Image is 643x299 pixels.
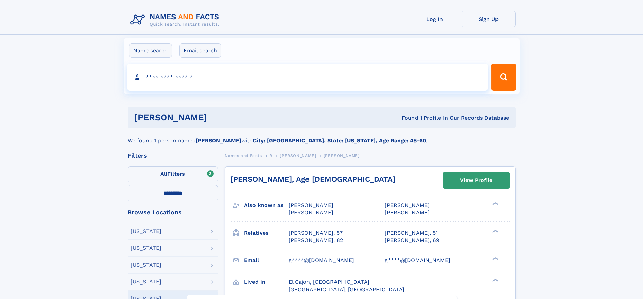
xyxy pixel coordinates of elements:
[491,202,499,206] div: ❯
[462,11,516,27] a: Sign Up
[244,276,289,288] h3: Lived in
[128,153,218,159] div: Filters
[289,209,333,216] span: [PERSON_NAME]
[131,262,161,268] div: [US_STATE]
[253,137,426,144] b: City: [GEOGRAPHIC_DATA], State: [US_STATE], Age Range: 45-60
[231,175,395,183] a: [PERSON_NAME], Age [DEMOGRAPHIC_DATA]
[304,114,509,122] div: Found 1 Profile In Our Records Database
[244,227,289,239] h3: Relatives
[385,209,430,216] span: [PERSON_NAME]
[280,151,316,160] a: [PERSON_NAME]
[128,128,516,145] div: We found 1 person named with .
[244,200,289,211] h3: Also known as
[289,202,333,208] span: [PERSON_NAME]
[131,229,161,234] div: [US_STATE]
[408,11,462,27] a: Log In
[127,64,488,91] input: search input
[128,11,225,29] img: Logo Names and Facts
[128,166,218,182] label: Filters
[134,113,304,122] h1: [PERSON_NAME]
[289,286,404,293] span: [GEOGRAPHIC_DATA], [GEOGRAPHIC_DATA]
[289,279,369,285] span: El Cajon, [GEOGRAPHIC_DATA]
[491,256,499,261] div: ❯
[385,237,439,244] a: [PERSON_NAME], 69
[491,64,516,91] button: Search Button
[244,255,289,266] h3: Email
[443,172,510,188] a: View Profile
[280,153,316,158] span: [PERSON_NAME]
[491,229,499,233] div: ❯
[491,278,499,282] div: ❯
[324,153,360,158] span: [PERSON_NAME]
[160,171,167,177] span: All
[131,279,161,285] div: [US_STATE]
[385,202,430,208] span: [PERSON_NAME]
[269,153,272,158] span: R
[129,43,172,58] label: Name search
[289,237,343,244] a: [PERSON_NAME], 82
[196,137,241,144] b: [PERSON_NAME]
[131,245,161,251] div: [US_STATE]
[225,151,262,160] a: Names and Facts
[179,43,221,58] label: Email search
[385,229,438,237] a: [PERSON_NAME], 51
[269,151,272,160] a: R
[460,173,492,188] div: View Profile
[289,229,343,237] a: [PERSON_NAME], 57
[128,209,218,215] div: Browse Locations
